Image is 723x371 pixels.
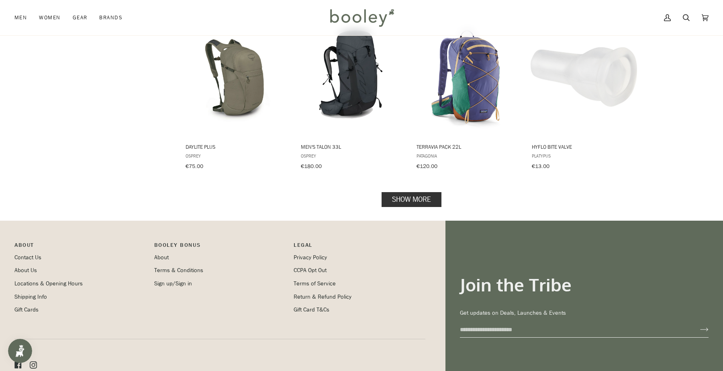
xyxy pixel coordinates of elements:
img: Osprey Men's Talon 33 Eclipse Grey - Booley Galway [300,24,406,130]
img: Patagonia Terravia Pack 22L Solstice Purple - Booley Galway [415,24,522,130]
a: Privacy Policy [294,254,327,261]
a: Locations & Opening Hours [14,280,83,287]
a: About Us [14,266,37,274]
a: Return & Refund Policy [294,293,351,301]
a: Men's Talon 33L [300,16,406,172]
a: Gift Card T&Cs [294,306,329,314]
a: Sign up/Sign in [154,280,192,287]
span: Women [39,14,60,22]
span: Daylite Plus [186,143,290,150]
a: Terravia Pack 22L [415,16,522,172]
a: Terms & Conditions [154,266,203,274]
a: About [154,254,169,261]
span: €13.00 [532,162,549,170]
div: Pagination [185,195,638,205]
span: €180.00 [301,162,322,170]
a: Daylite Plus [184,16,291,172]
p: Get updates on Deals, Launches & Events [460,309,709,318]
p: Booley Bonus [154,241,286,253]
iframe: Button to open loyalty program pop-up [8,339,32,363]
a: HyFLO Bite Valve [531,16,637,172]
span: HyFLO Bite Valve [532,143,636,150]
img: Osprey Daylite Plus Tan Concrete - Booley Galway [184,24,291,130]
span: Platypus [532,152,636,159]
span: Osprey [186,152,290,159]
img: Booley [327,6,397,29]
span: Men [14,14,27,22]
a: Contact Us [14,254,41,261]
a: CCPA Opt Out [294,266,327,274]
span: Osprey [301,152,405,159]
span: Patagonia [417,152,521,159]
span: Men's Talon 33L [301,143,405,150]
img: HyFLO Bite Valve [531,24,637,130]
input: your-email@example.com [460,322,687,337]
a: Show more [382,192,441,207]
p: Pipeline_Footer Sub [294,241,425,253]
span: Gear [73,14,88,22]
a: Gift Cards [14,306,39,314]
a: Terms of Service [294,280,336,287]
span: €75.00 [186,162,203,170]
p: Pipeline_Footer Main [14,241,146,253]
span: Terravia Pack 22L [417,143,521,150]
span: €120.00 [417,162,437,170]
a: Shipping Info [14,293,47,301]
h3: Join the Tribe [460,274,709,296]
button: Join [687,323,709,336]
span: Brands [99,14,123,22]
